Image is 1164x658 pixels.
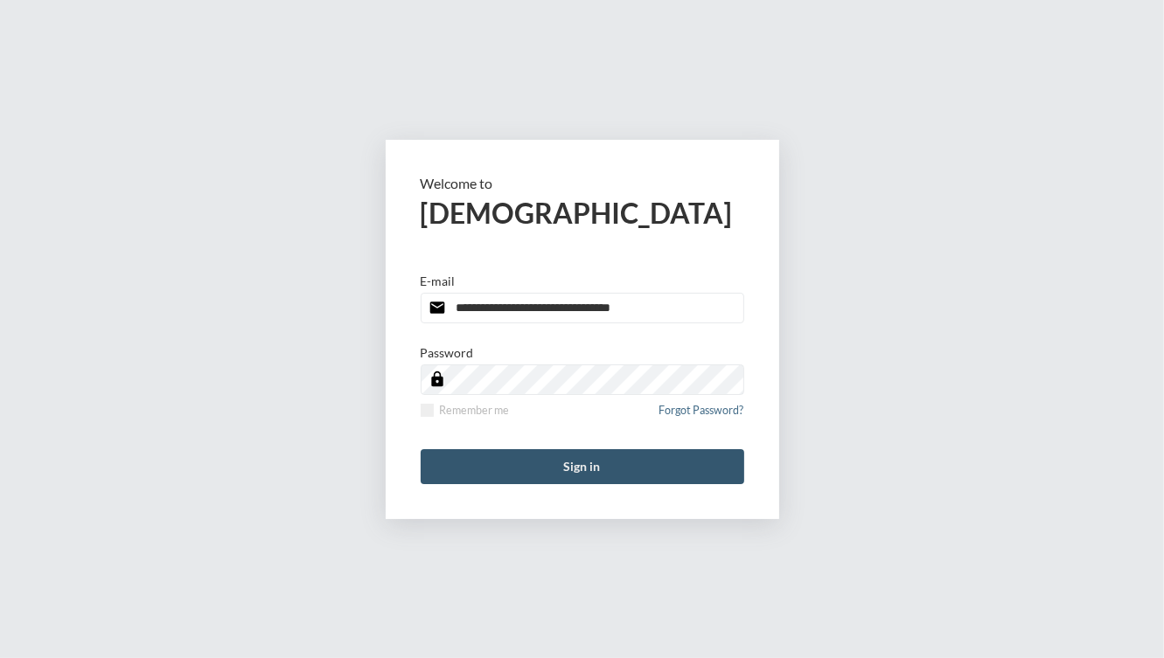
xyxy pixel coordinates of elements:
label: Remember me [421,404,510,417]
h2: [DEMOGRAPHIC_DATA] [421,196,744,230]
a: Forgot Password? [659,404,744,427]
p: Welcome to [421,175,744,191]
button: Sign in [421,449,744,484]
p: Password [421,345,474,360]
p: E-mail [421,274,456,288]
